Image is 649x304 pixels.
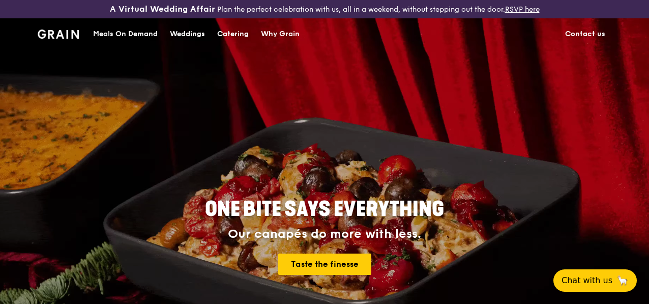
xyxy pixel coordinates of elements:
[38,18,79,48] a: GrainGrain
[38,30,79,39] img: Grain
[261,19,300,49] div: Why Grain
[110,4,215,14] h3: A Virtual Wedding Affair
[505,5,540,14] a: RSVP here
[616,274,629,287] span: 🦙
[559,19,611,49] a: Contact us
[211,19,255,49] a: Catering
[93,19,158,49] div: Meals On Demand
[217,19,249,49] div: Catering
[141,227,508,241] div: Our canapés do more with less.
[278,254,371,275] a: Taste the finesse
[108,4,541,14] div: Plan the perfect celebration with us, all in a weekend, without stepping out the door.
[562,274,612,287] span: Chat with us
[170,19,205,49] div: Weddings
[255,19,306,49] a: Why Grain
[553,269,637,292] button: Chat with us🦙
[164,19,211,49] a: Weddings
[205,197,444,222] span: ONE BITE SAYS EVERYTHING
